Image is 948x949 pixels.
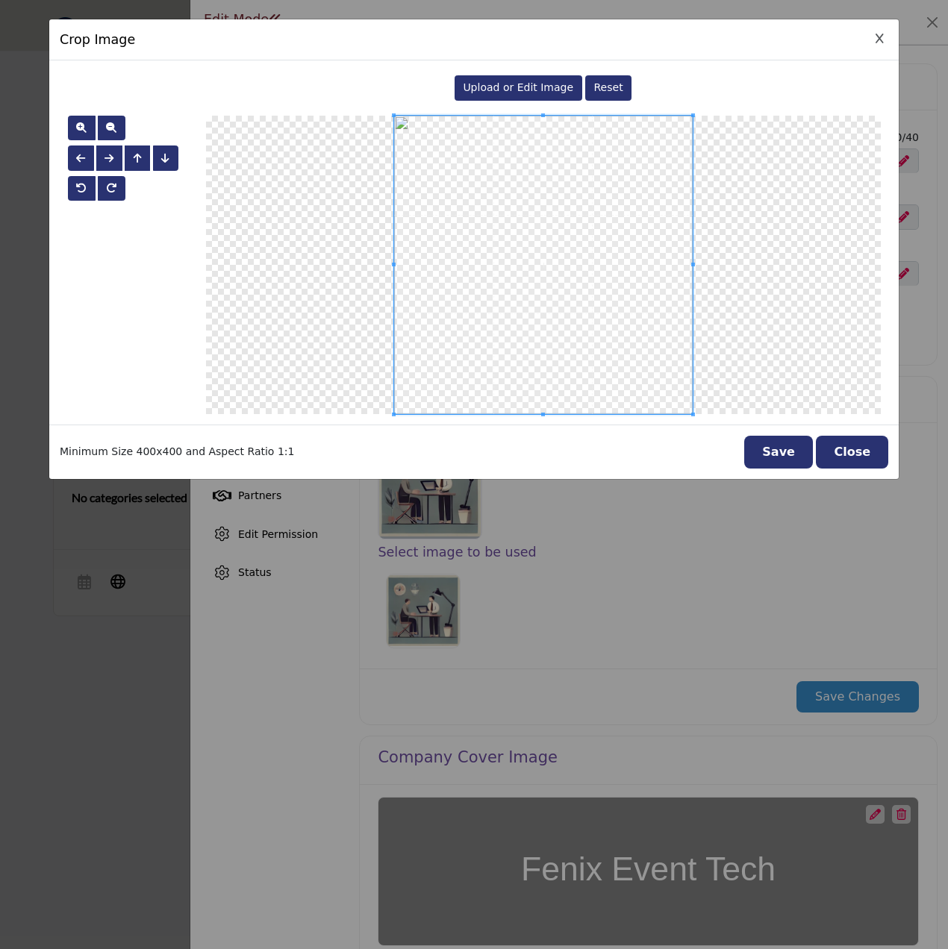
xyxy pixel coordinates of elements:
[60,30,135,49] h5: Crop Image
[871,31,888,48] button: Close Image Upload Modal
[594,81,623,93] span: Reset
[463,81,573,93] span: Upload or Edit Image
[816,436,888,469] button: Close Image Upload Modal
[60,444,294,460] p: Minimum Size 400x400 and Aspect Ratio 1:1
[744,436,813,469] button: Save
[585,75,632,101] button: Reset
